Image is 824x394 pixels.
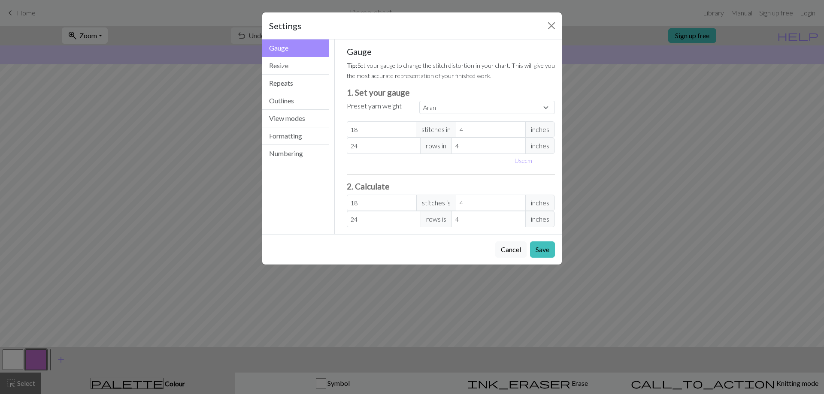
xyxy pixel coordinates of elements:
h5: Gauge [347,46,555,57]
strong: Tip: [347,62,357,69]
button: Formatting [262,127,329,145]
button: Numbering [262,145,329,162]
h3: 2. Calculate [347,181,555,191]
h5: Settings [269,19,301,32]
button: Resize [262,57,329,75]
span: inches [525,121,555,138]
button: Gauge [262,39,329,57]
small: Set your gauge to change the stitch distortion in your chart. This will give you the most accurat... [347,62,555,79]
button: Repeats [262,75,329,92]
span: inches [525,195,555,211]
span: inches [525,138,555,154]
button: Close [545,19,558,33]
span: stitches is [416,195,456,211]
span: rows in [420,138,452,154]
span: inches [525,211,555,227]
button: Outlines [262,92,329,110]
span: stitches in [416,121,456,138]
button: Cancel [495,241,527,258]
span: rows is [421,211,452,227]
label: Preset yarn weight [347,101,402,111]
button: Usecm [511,154,536,167]
button: Save [530,241,555,258]
button: View modes [262,110,329,127]
h3: 1. Set your gauge [347,87,555,97]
